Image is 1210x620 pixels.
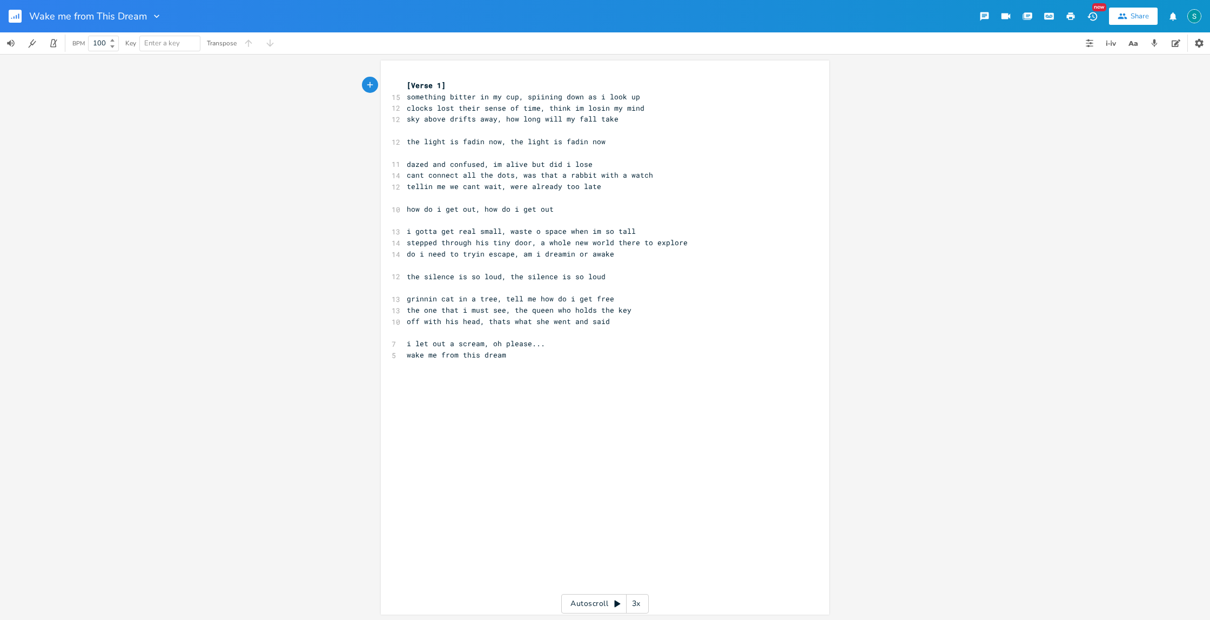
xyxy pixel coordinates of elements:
span: Wake me from This Dream [29,11,147,21]
span: the one that i must see, the queen who holds the key [407,305,631,315]
div: Autoscroll [561,594,649,614]
span: wake me from this dream [407,350,506,360]
span: something bitter in my cup, spiining down as i look up [407,92,640,102]
span: grinnin cat in a tree, tell me how do i get free [407,294,614,304]
div: Transpose [207,40,237,46]
div: New [1092,3,1106,11]
div: Key [125,40,136,46]
span: dazed and confused, im alive but did i lose [407,159,593,169]
button: Share [1109,8,1158,25]
div: BPM [72,41,85,46]
span: tellin me we cant wait, were already too late [407,181,601,191]
span: clocks lost their sense of time, think im losin my mind [407,103,644,113]
span: [Verse 1] [407,80,446,90]
span: i let out a scream, oh please... [407,339,545,348]
span: off with his head, thats what she went and said [407,316,610,326]
span: stepped through his tiny door, a whole new world there to explore [407,238,688,247]
span: cant connect all the dots, was that a rabbit with a watch [407,170,653,180]
span: do i need to tryin escape, am i dreamin or awake [407,249,614,259]
div: Share [1131,11,1149,21]
span: sky above drifts away, how long will my fall take [407,114,619,124]
span: i gotta get real small, waste o space when im so tall [407,226,636,236]
span: the light is fadin now, the light is fadin now [407,137,606,146]
span: the silence is so loud, the silence is so loud [407,272,606,281]
span: how do i get out, how do i get out [407,204,554,214]
img: Stevie Jay [1187,9,1201,23]
span: Enter a key [144,38,180,48]
div: 3x [627,594,646,614]
button: New [1081,6,1103,26]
